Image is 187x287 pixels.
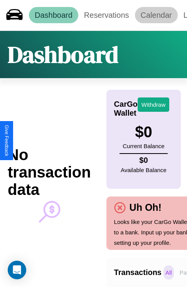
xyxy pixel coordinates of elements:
[163,265,174,280] p: All
[8,146,91,198] h2: No transaction data
[29,7,78,23] a: Dashboard
[114,268,162,277] h4: Transactions
[135,7,178,23] a: Calendar
[78,7,135,23] a: Reservations
[121,165,167,175] p: Available Balance
[123,141,164,151] p: Current Balance
[121,156,167,165] h4: $ 0
[126,202,165,213] h4: Uh Oh!
[123,123,164,141] h3: $ 0
[8,39,118,70] h1: Dashboard
[114,100,138,118] h4: CarGo Wallet
[4,125,9,156] div: Give Feedback
[138,97,170,112] button: Withdraw
[8,261,26,279] div: Open Intercom Messenger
